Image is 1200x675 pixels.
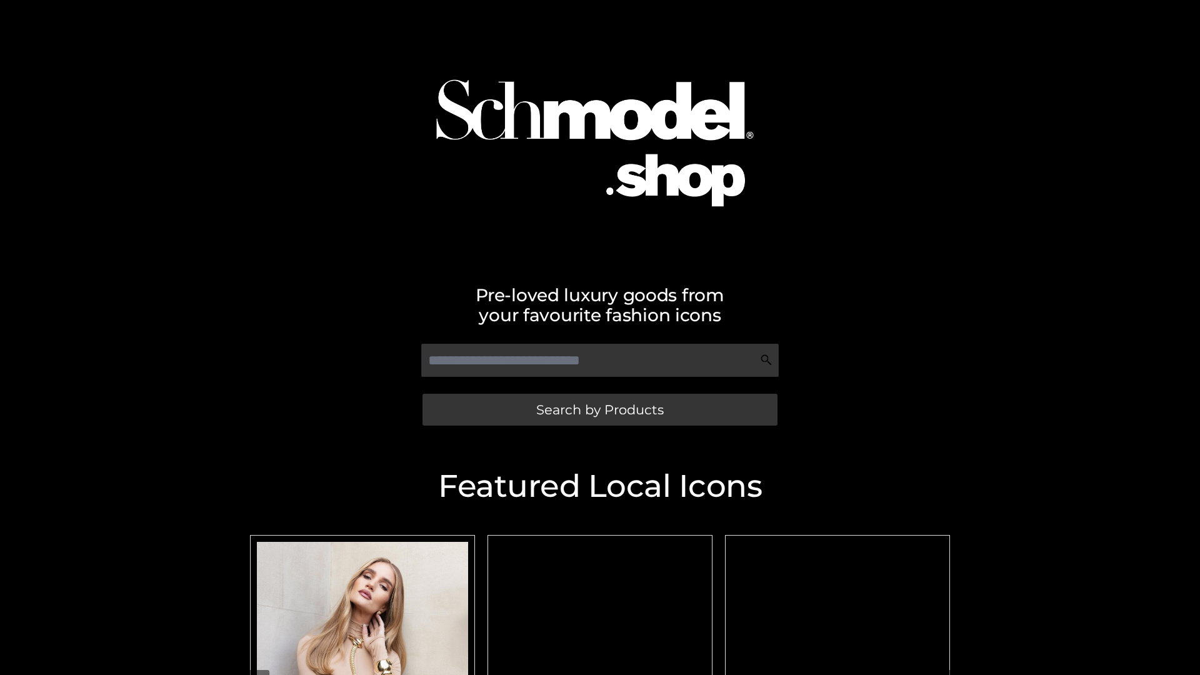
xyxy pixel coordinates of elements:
a: Search by Products [422,394,777,426]
h2: Featured Local Icons​ [244,471,956,502]
img: Search Icon [760,354,772,366]
h2: Pre-loved luxury goods from your favourite fashion icons [244,285,956,325]
span: Search by Products [536,403,664,416]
